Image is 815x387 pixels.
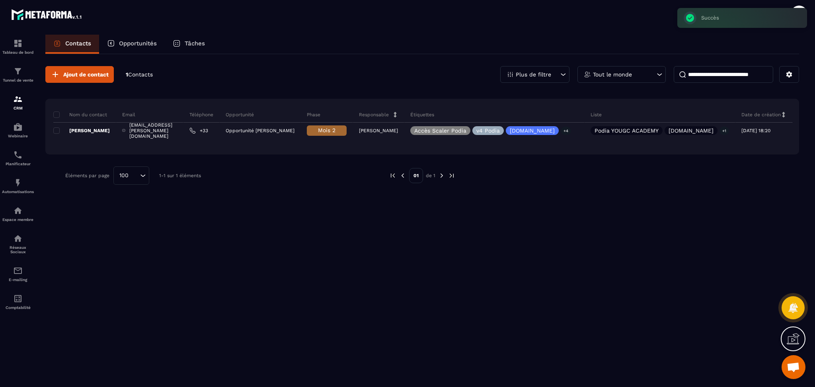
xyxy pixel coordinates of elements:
[53,111,107,118] p: Nom du contact
[318,127,335,133] span: Mois 2
[63,70,109,78] span: Ajout de contact
[389,172,396,179] img: prev
[13,122,23,132] img: automations
[2,200,34,228] a: automationsautomationsEspace membre
[122,111,135,118] p: Email
[2,88,34,116] a: formationformationCRM
[561,127,571,135] p: +4
[99,35,165,54] a: Opportunités
[119,40,157,47] p: Opportunités
[307,111,320,118] p: Phase
[2,33,34,61] a: formationformationTableau de bord
[185,40,205,47] p: Tâches
[2,217,34,222] p: Espace membre
[2,288,34,316] a: accountantaccountantComptabilité
[669,128,714,133] p: [DOMAIN_NAME]
[438,172,445,179] img: next
[2,172,34,200] a: automationsautomationsAutomatisations
[741,128,770,133] p: [DATE] 18:20
[410,111,434,118] p: Étiquettes
[128,71,153,78] span: Contacts
[11,7,83,21] img: logo
[13,94,23,104] img: formation
[2,106,34,110] p: CRM
[359,111,389,118] p: Responsable
[2,78,34,82] p: Tunnel de vente
[359,128,398,133] p: [PERSON_NAME]
[2,278,34,282] p: E-mailing
[13,234,23,243] img: social-network
[2,260,34,288] a: emailemailE-mailing
[414,128,466,133] p: Accès Scaler Podia
[45,35,99,54] a: Contacts
[2,190,34,194] p: Automatisations
[13,266,23,276] img: email
[2,144,34,172] a: schedulerschedulerPlanificateur
[448,172,455,179] img: next
[53,127,110,134] p: [PERSON_NAME]
[719,127,729,135] p: +1
[591,111,602,118] p: Liste
[741,111,781,118] p: Date de création
[510,128,555,133] p: [DOMAIN_NAME]
[126,71,153,78] p: 1
[165,35,213,54] a: Tâches
[2,245,34,254] p: Réseaux Sociaux
[593,72,632,77] p: Tout le monde
[189,127,208,134] a: +33
[516,72,551,77] p: Plus de filtre
[2,50,34,55] p: Tableau de bord
[226,111,254,118] p: Opportunité
[226,128,294,133] p: Opportunité [PERSON_NAME]
[2,162,34,166] p: Planificateur
[113,166,149,185] div: Search for option
[13,66,23,76] img: formation
[2,228,34,260] a: social-networksocial-networkRéseaux Sociaux
[595,128,659,133] p: Podia YOUGC ACADEMY
[2,116,34,144] a: automationsautomationsWebinaire
[782,355,805,379] a: Ouvrir le chat
[2,134,34,138] p: Webinaire
[45,66,114,83] button: Ajout de contact
[476,128,500,133] p: v4 Podia
[131,171,138,180] input: Search for option
[117,171,131,180] span: 100
[2,305,34,310] p: Comptabilité
[13,150,23,160] img: scheduler
[159,173,201,178] p: 1-1 sur 1 éléments
[65,40,91,47] p: Contacts
[13,178,23,188] img: automations
[426,172,435,179] p: de 1
[409,168,423,183] p: 01
[399,172,406,179] img: prev
[13,206,23,215] img: automations
[2,61,34,88] a: formationformationTunnel de vente
[189,111,213,118] p: Téléphone
[13,39,23,48] img: formation
[65,173,109,178] p: Éléments par page
[13,294,23,303] img: accountant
